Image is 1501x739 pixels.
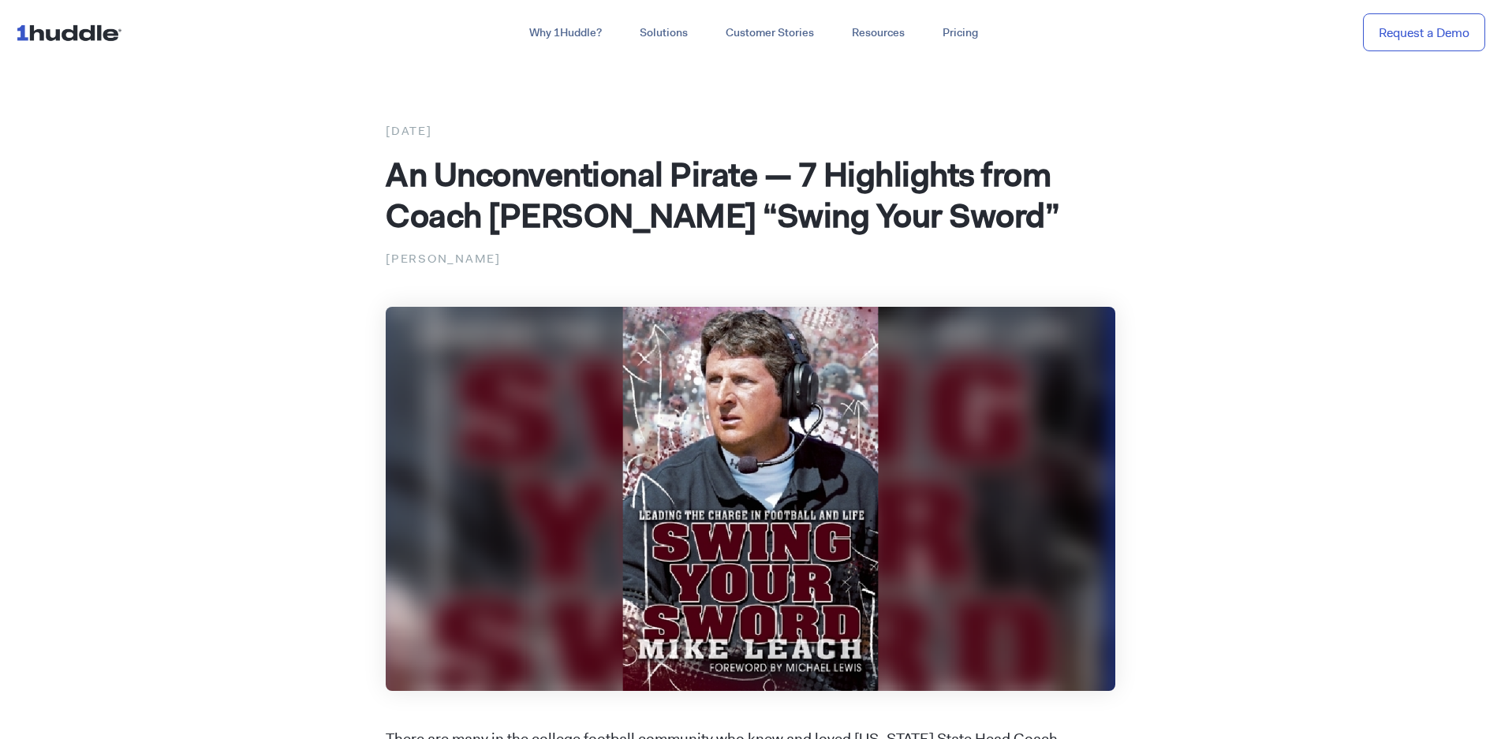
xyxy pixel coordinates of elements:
a: Pricing [924,19,997,47]
a: Customer Stories [707,19,833,47]
div: [DATE] [386,121,1115,141]
span: An Unconventional Pirate — 7 Highlights from Coach [PERSON_NAME] “Swing Your Sword” [386,152,1059,237]
img: ... [16,17,129,47]
a: Why 1Huddle? [510,19,621,47]
a: Request a Demo [1363,13,1485,52]
a: Solutions [621,19,707,47]
a: Resources [833,19,924,47]
p: [PERSON_NAME] [386,248,1115,269]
